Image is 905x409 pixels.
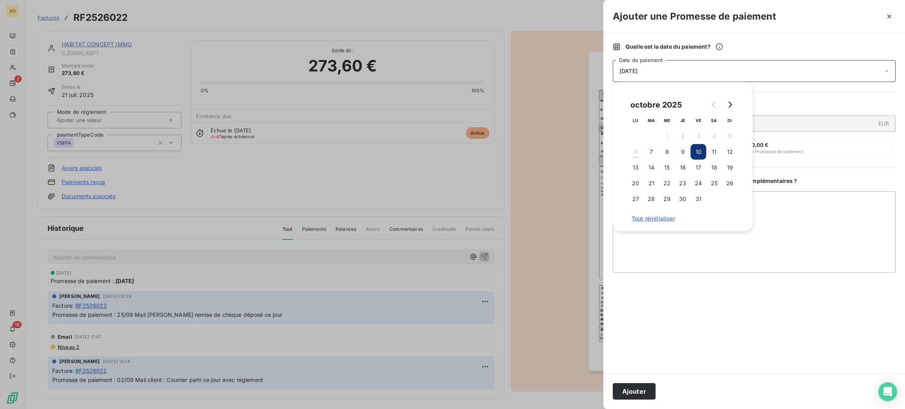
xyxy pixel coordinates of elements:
[691,144,706,160] button: 10
[659,175,675,191] button: 22
[628,160,643,175] button: 13
[643,160,659,175] button: 14
[691,128,706,144] button: 3
[691,113,706,128] th: vendredi
[619,68,638,74] span: [DATE]
[613,383,656,400] button: Ajouter
[722,160,738,175] button: 19
[675,160,691,175] button: 16
[706,113,722,128] th: samedi
[628,113,643,128] th: lundi
[722,144,738,160] button: 12
[643,144,659,160] button: 7
[628,144,643,160] button: 6
[632,215,734,222] span: Tout réinitialiser
[878,382,897,401] div: Open Intercom Messenger
[675,175,691,191] button: 23
[691,175,706,191] button: 24
[675,144,691,160] button: 9
[706,175,722,191] button: 25
[706,128,722,144] button: 4
[628,99,685,111] div: octobre 2025
[659,160,675,175] button: 15
[643,175,659,191] button: 21
[706,97,722,113] button: Go to previous month
[659,113,675,128] th: mercredi
[643,113,659,128] th: mardi
[706,160,722,175] button: 18
[675,128,691,144] button: 2
[659,128,675,144] button: 1
[659,191,675,207] button: 29
[675,113,691,128] th: jeudi
[722,175,738,191] button: 26
[628,175,643,191] button: 20
[613,9,776,24] h3: Ajouter une Promesse de paiement
[628,191,643,207] button: 27
[722,128,738,144] button: 5
[691,160,706,175] button: 17
[751,142,769,148] span: 0,00 €
[722,97,738,113] button: Go to next month
[722,113,738,128] th: dimanche
[625,43,723,51] span: Quelle est la date du paiement ?
[675,191,691,207] button: 30
[691,191,706,207] button: 31
[659,144,675,160] button: 8
[706,144,722,160] button: 11
[643,191,659,207] button: 28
